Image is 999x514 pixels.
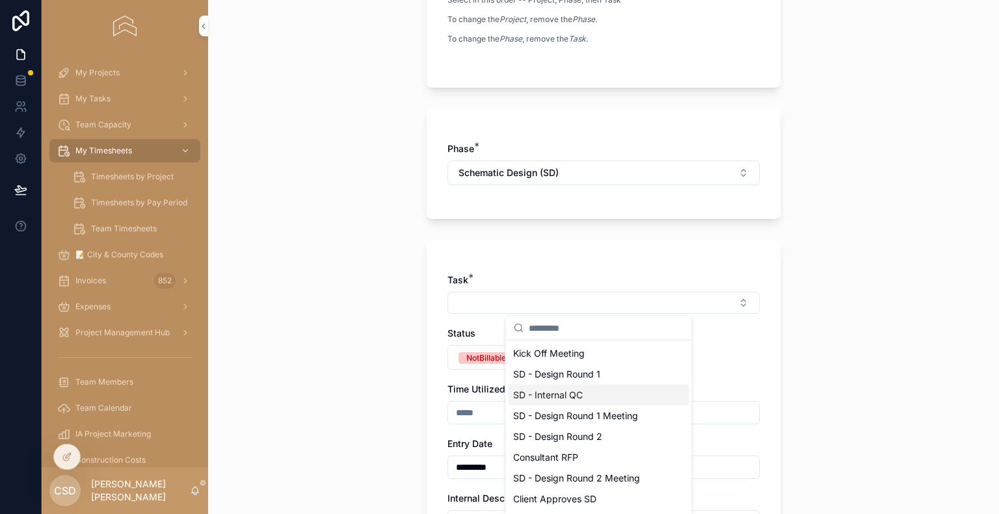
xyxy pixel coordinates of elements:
a: Construction Costs [49,448,200,472]
span: My Projects [75,68,120,78]
img: App logo [113,16,136,36]
p: To change the , remove the . [447,14,621,25]
a: My Timesheets [49,139,200,162]
span: Timesheets by Project [91,172,174,182]
div: NotBillable [466,352,506,364]
span: Phase [447,143,474,154]
span: Team Capacity [75,120,131,130]
span: Team Members [75,377,133,387]
span: SD - Design Round 1 Meeting [513,409,638,422]
button: Select Button [447,161,760,185]
span: My Tasks [75,94,111,104]
em: Task [568,34,586,44]
a: Project Management Hub [49,321,200,344]
p: [PERSON_NAME] [PERSON_NAME] [91,478,190,504]
span: Team Calendar [75,403,132,413]
a: Team Members [49,370,200,394]
span: Construction Costs [75,455,146,465]
span: Time Utilized [447,383,505,394]
span: Team Timesheets [91,224,157,234]
span: Timesheets by Pay Period [91,198,187,208]
span: SD - Design Round 2 [513,430,602,443]
span: My Timesheets [75,146,132,156]
span: SD - Design Round 1 [513,368,600,381]
a: Team Timesheets [65,217,200,240]
span: Entry Date [447,438,492,449]
em: Phase [499,34,522,44]
p: To change the , remove the . [447,33,621,45]
a: Expenses [49,295,200,318]
a: 📝 City & County Codes [49,243,200,266]
span: Schematic Design (SD) [459,166,559,179]
a: My Projects [49,61,200,84]
span: Client Approves SD [513,493,596,506]
span: Kick Off Meeting [513,347,585,360]
span: Consultant RFP [513,451,578,464]
a: Timesheets by Pay Period [65,191,200,214]
a: My Tasks [49,87,200,110]
a: Timesheets by Project [65,165,200,188]
span: CSD [54,483,76,498]
a: Team Calendar [49,396,200,420]
span: Expenses [75,302,111,312]
span: 📝 City & County Codes [75,250,163,260]
span: Task [447,274,468,285]
em: Phase [572,14,595,24]
a: Invoices852 [49,269,200,292]
div: scrollable content [42,52,208,467]
span: Status [447,328,475,339]
span: Internal Description [447,493,533,504]
span: Project Management Hub [75,328,170,338]
button: Select Button [447,345,548,370]
a: IA Project Marketing [49,422,200,446]
div: 852 [154,273,176,289]
button: Select Button [447,292,760,314]
em: Project [499,14,526,24]
span: SD - Design Round 2 Meeting [513,472,640,485]
span: Invoices [75,276,106,286]
span: IA Project Marketing [75,429,151,439]
span: SD - Internal QC [513,389,583,402]
a: Team Capacity [49,113,200,136]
